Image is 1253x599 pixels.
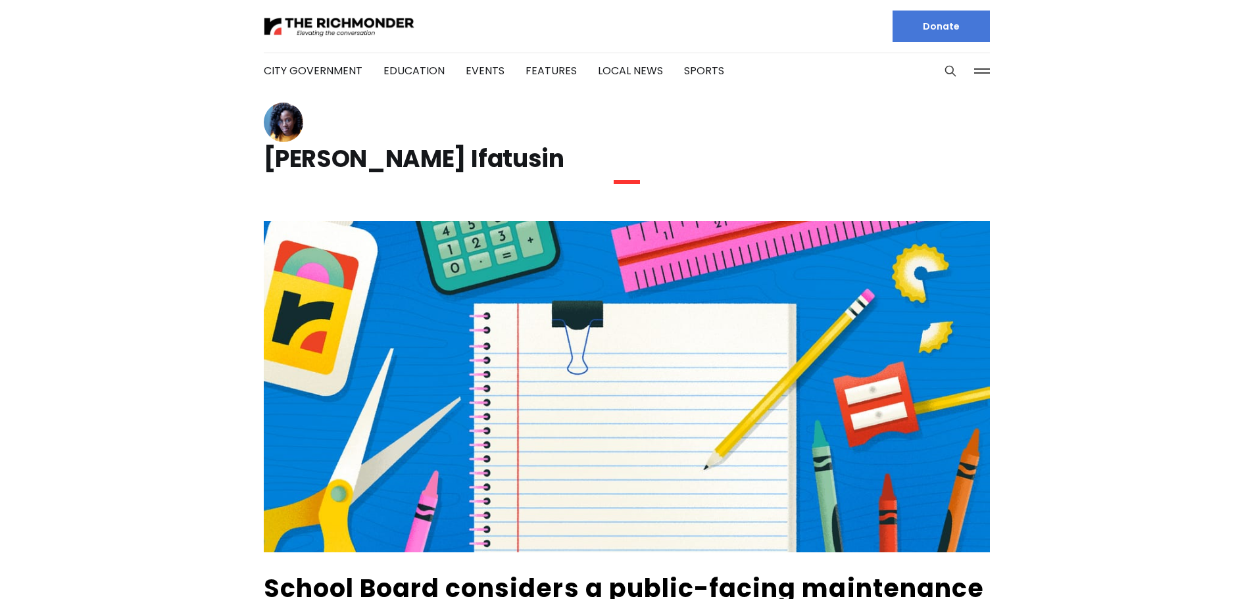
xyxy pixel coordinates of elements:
[264,149,990,170] h1: [PERSON_NAME] Ifatusin
[383,63,445,78] a: Education
[598,63,663,78] a: Local News
[526,63,577,78] a: Features
[264,15,415,38] img: The Richmonder
[941,61,960,81] button: Search this site
[924,535,1253,599] iframe: portal-trigger
[264,103,303,142] img: Victoria A. Ifatusin
[893,11,990,42] a: Donate
[264,63,362,78] a: City Government
[684,63,724,78] a: Sports
[466,63,504,78] a: Events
